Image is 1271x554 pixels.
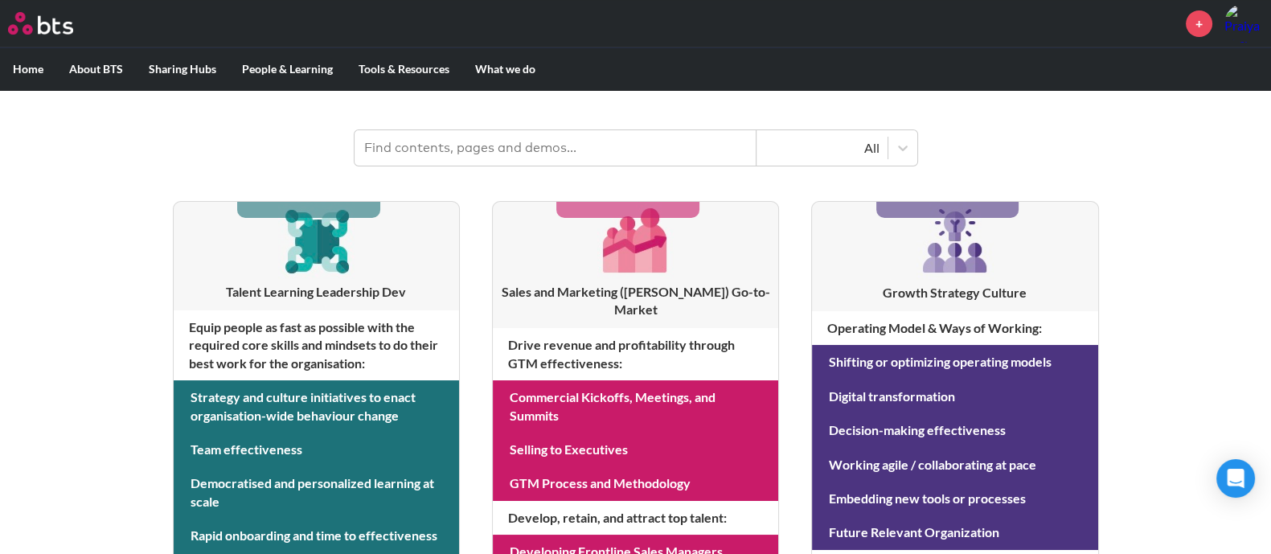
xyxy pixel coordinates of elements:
[1224,4,1263,43] img: Praiya Thawornwattanaphol
[136,48,229,90] label: Sharing Hubs
[765,139,879,157] div: All
[56,48,136,90] label: About BTS
[462,48,548,90] label: What we do
[8,12,103,35] a: Go home
[597,202,674,278] img: [object Object]
[493,501,778,535] h4: Develop, retain, and attract top talent :
[493,283,778,319] h3: Sales and Marketing ([PERSON_NAME]) Go-to-Market
[8,12,73,35] img: BTS Logo
[278,202,355,278] img: [object Object]
[1186,10,1212,37] a: +
[916,202,994,279] img: [object Object]
[1224,4,1263,43] a: Profile
[493,328,778,380] h4: Drive revenue and profitability through GTM effectiveness :
[1216,459,1255,498] div: Open Intercom Messenger
[229,48,346,90] label: People & Learning
[355,130,756,166] input: Find contents, pages and demos...
[174,283,459,301] h3: Talent Learning Leadership Dev
[346,48,462,90] label: Tools & Resources
[174,310,459,380] h4: Equip people as fast as possible with the required core skills and mindsets to do their best work...
[812,284,1097,302] h3: Growth Strategy Culture
[812,311,1097,345] h4: Operating Model & Ways of Working :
